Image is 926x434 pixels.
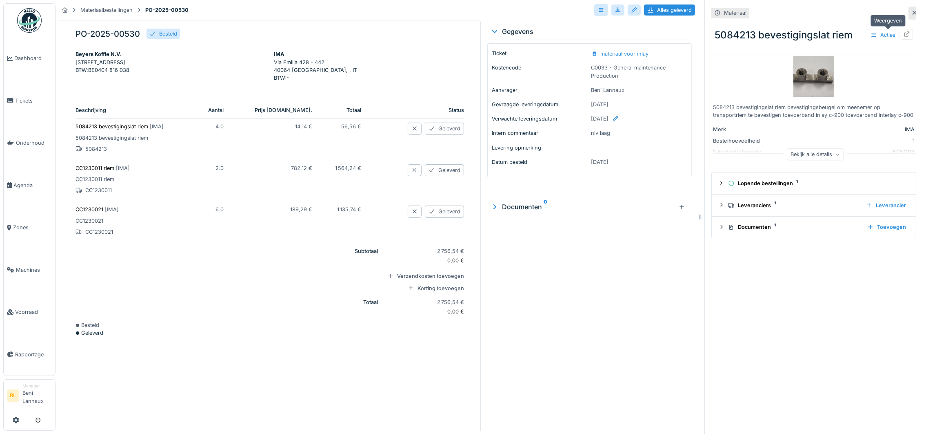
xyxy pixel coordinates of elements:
li: BL [7,389,19,402]
p: Kostencode [492,64,588,79]
span: [ IMA ] [105,206,119,213]
p: 5084213 bevestigingslat riem [76,134,188,142]
th: Prijs [DOMAIN_NAME]. [230,102,319,119]
div: Geleverd [76,329,464,337]
div: Beyers Koffie N.V. [76,50,266,58]
p: 5084213 [76,145,188,153]
p: 2 756,54 € [391,247,464,255]
th: Beschrijving [76,102,194,119]
p: niv laag [591,129,688,137]
div: [DATE] [591,115,688,129]
p: Verwachte leveringsdatum [492,115,588,123]
div: Korting toevoegen [368,284,464,292]
div: Gegevens [491,27,688,36]
div: IMA [777,125,915,133]
div: Materiaal [724,9,746,17]
sup: 0 [544,202,547,212]
p: CC1230021 [76,217,188,225]
span: Voorraad [15,308,52,316]
div: 1 [777,137,915,145]
div: Leveranciers [728,201,859,209]
li: Beni Lannaux [22,383,52,408]
a: Tickets [4,80,55,122]
span: Machines [16,266,52,274]
div: materiaal voor inlay [601,50,649,63]
p: 1 564,24 € [325,164,361,172]
p: 1 135,74 € [325,206,361,213]
a: BL ManagerBeni Lannaux [7,383,52,410]
p: C0033 - General maintenance Production [591,64,688,79]
summary: Lopende bestellingen1 [715,176,913,191]
p: Aanvrager [492,86,588,94]
h5: PO-2025-00530 [76,29,140,39]
p: Beni Lannaux [591,86,688,94]
a: Zones [4,206,55,249]
p: Gevraagde leveringsdatum [492,101,588,108]
p: Datum besteld [492,158,588,166]
p: [STREET_ADDRESS] [76,58,266,66]
span: [ IMA ] [150,123,164,130]
p: CC1230011 riem [76,164,188,172]
span: Tickets [15,97,52,105]
summary: Leveranciers1Leverancier [715,198,913,213]
a: Machines [4,249,55,291]
div: IMA [274,50,464,58]
a: Dashboard [4,37,55,80]
div: Acties [867,29,899,41]
p: [DATE] [591,101,688,108]
p: Via Emilia 428 - 442 40064 [GEOGRAPHIC_DATA], , IT [274,58,464,74]
p: BTW : - [274,74,464,82]
p: Levering opmerking [492,144,588,152]
span: Agenda [13,181,52,189]
p: 0,00 € [391,257,464,264]
div: Documenten [728,223,861,231]
p: [DATE] [591,158,688,166]
div: Besteld [76,321,464,329]
img: Badge_color-CXgf-gQk.svg [17,8,42,33]
th: Totaal [319,102,368,119]
th: Status [384,102,464,119]
p: Ticket [492,49,588,57]
p: 6.0 [201,206,224,213]
div: Merk [713,125,774,133]
div: Bestelhoeveelheid [713,137,774,145]
span: Onderhoud [16,139,52,147]
div: Lopende bestellingen [728,179,906,187]
p: CC1230011 riem [76,175,188,183]
p: BTW : BE0404 816 038 [76,66,266,74]
p: 189,29 € [237,206,312,213]
div: Besteld [159,30,177,38]
div: Geleverd [425,123,464,134]
p: 5084213 bevestigingslat riem [76,123,188,130]
span: Rapportage [15,351,52,358]
div: Geleverd [425,164,464,176]
div: Bekijk alle details [787,148,844,160]
p: CC1230021 [76,206,188,213]
div: Leverancier [863,200,909,211]
span: [ IMA ] [116,165,130,171]
p: Intern commentaar [492,129,588,137]
a: Voorraad [4,291,55,333]
span: Dashboard [14,54,52,62]
p: CC1230011 [76,186,188,194]
th: Aantal [194,102,230,119]
a: Rapportage [4,333,55,376]
a: Agenda [4,164,55,207]
th: Totaal [76,294,384,321]
p: 782,12 € [237,164,312,172]
p: 0,00 € [391,308,464,315]
summary: Documenten1Toevoegen [715,220,913,235]
div: 5084213 bevestigingslat riem [711,25,916,46]
div: Documenten [491,202,675,212]
th: Subtotaal [76,243,384,270]
p: CC1230021 [76,228,188,236]
div: 5084213 bevestigingslat riem bevestigingsbeugel om meenemer op transportriem te bevestigen toevoe... [713,103,915,119]
strong: PO-2025-00530 [142,6,192,14]
a: Onderhoud [4,122,55,164]
p: 4.0 [201,123,224,130]
div: Manager [22,383,52,389]
p: 56,56 € [325,123,361,130]
div: Toevoegen [864,221,909,233]
p: 2 756,54 € [391,298,464,306]
div: Verzendkosten toevoegen [368,272,464,280]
